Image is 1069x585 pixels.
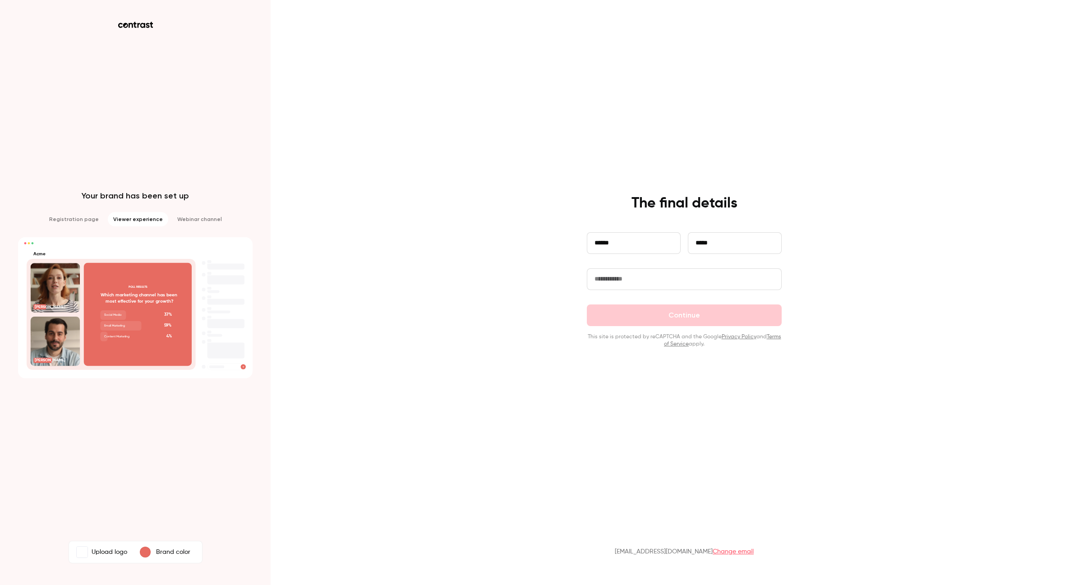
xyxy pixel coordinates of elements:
[587,333,782,348] p: This site is protected by reCAPTCHA and the Google and apply.
[77,547,88,557] img: Acme
[172,212,227,226] li: Webinar channel
[156,548,190,557] p: Brand color
[133,543,200,561] button: Brand color
[615,547,754,556] p: [EMAIL_ADDRESS][DOMAIN_NAME]
[631,194,737,212] h4: The final details
[713,548,754,555] a: Change email
[44,212,104,226] li: Registration page
[108,212,168,226] li: Viewer experience
[664,334,781,347] a: Terms of Service
[71,543,133,561] label: AcmeUpload logo
[722,334,756,340] a: Privacy Policy
[82,190,189,201] p: Your brand has been set up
